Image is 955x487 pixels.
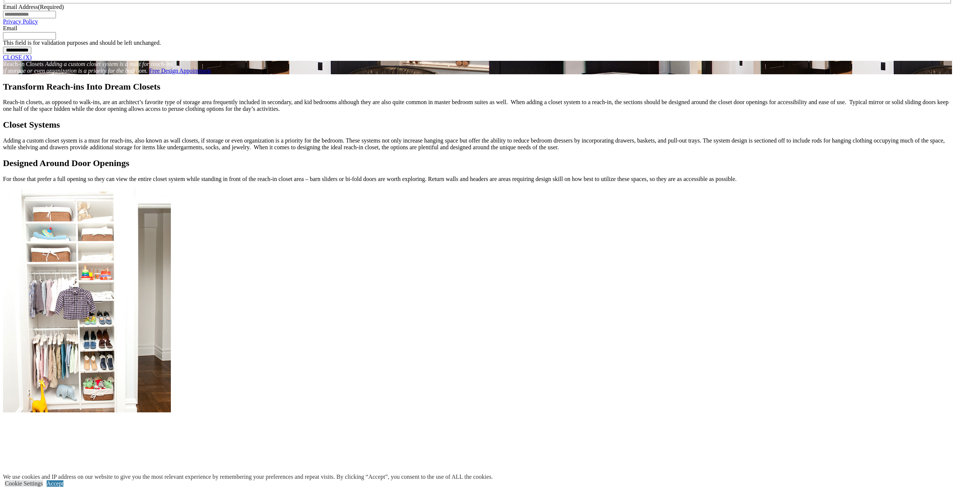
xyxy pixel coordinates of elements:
[3,25,17,31] label: Email
[47,480,63,487] a: Accept
[3,176,952,182] p: For those that prefer a full opening so they can view the entire closet system while standing in ...
[3,61,44,67] span: Reach-in Closets
[3,137,952,151] p: Adding a custom closet system is a must for reach-ins, also known as wall closets, if storage or ...
[3,54,32,60] a: CLOSE (X)
[3,40,952,46] div: This field is for validation purposes and should be left unchanged.
[3,99,952,112] p: Reach-in closets, as opposed to walk-ins, are an architect’s favorite type of storage area freque...
[3,188,171,412] img: reach-in closet for little boy
[3,158,952,168] h2: Designed Around Door Openings
[3,474,493,480] div: We use cookies and IP address on our website to give you the most relevant experience by remember...
[38,4,64,10] span: (Required)
[3,61,173,74] em: Adding a custom closet system is a must for reach-ins if storage or even organization is a priori...
[3,18,38,25] a: Privacy Policy
[3,120,952,130] h2: Closet Systems
[5,480,43,487] a: Cookie Settings
[3,82,952,92] h1: Transform Reach-ins Into Dream Closets
[149,68,211,74] a: Free Design Appointment
[3,4,64,10] label: Email Address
